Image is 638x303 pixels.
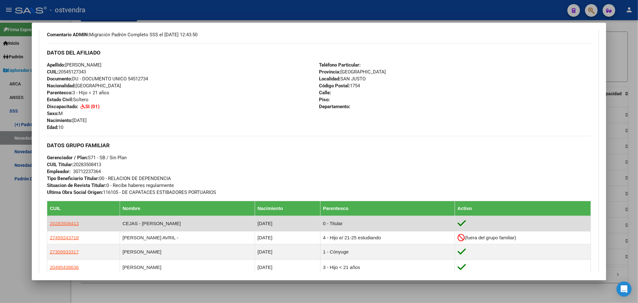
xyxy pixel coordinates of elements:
h3: DATOS DEL AFILIADO [47,49,591,56]
td: [DATE] [255,231,320,244]
span: 20283508413 [47,162,101,167]
strong: Tipo Beneficiario Titular: [47,176,99,181]
strong: CUIL Titular: [47,162,73,167]
td: [PERSON_NAME] [120,259,255,275]
span: 20283508413 [50,221,79,226]
strong: Documento: [47,76,72,82]
span: Migración Padrón Completo SSS el [DATE] 12:43:50 [47,31,197,38]
h3: DATOS GRUPO FAMILIAR [47,142,591,149]
th: CUIL [47,201,120,216]
span: 00 - RELACION DE DEPENDENCIA [47,176,171,181]
span: [DATE] [47,118,87,123]
th: Parentesco [320,201,455,216]
strong: Ultima Obra Social Origen: [47,189,103,195]
strong: Piso: [319,97,330,102]
strong: Provincia: [319,69,340,75]
strong: Situacion de Revista Titular: [47,183,106,188]
div: 30712237364 [73,168,101,175]
strong: Departamento: [319,104,350,109]
td: 0 - Titular [320,216,455,231]
span: M [47,111,63,116]
strong: Empleador: [47,169,71,174]
strong: Edad: [47,125,58,130]
span: 20495438636 [50,265,79,270]
strong: Calle: [319,90,331,96]
strong: Parentesco: [47,90,72,96]
td: [PERSON_NAME] [120,244,255,259]
th: Nacimiento [255,201,320,216]
strong: Teléfono Particular: [319,62,361,68]
span: [GEOGRAPHIC_DATA] [319,69,386,75]
td: [PERSON_NAME] AVRIL - [120,231,255,244]
td: 3 - Hijo < 21 años [320,259,455,275]
strong: Comentario ADMIN: [47,32,89,38]
span: 27459243718 [50,235,79,240]
strong: Sexo: [47,111,59,116]
td: 1 - Cónyuge [320,244,455,259]
span: 20545127343 [47,69,86,75]
strong: Apellido: [47,62,65,68]
span: Soltero [47,97,88,102]
td: CEJAS - [PERSON_NAME] [120,216,255,231]
span: 116105 - DE CAPATACES ESTIBADORES PORTUARIOS [47,189,216,195]
strong: Estado Civil: [47,97,73,102]
td: [DATE] [255,216,320,231]
div: Open Intercom Messenger [617,282,632,297]
span: 1754 [319,83,360,89]
strong: Nacimiento: [47,118,72,123]
strong: Discapacitado: [47,104,78,109]
span: [PERSON_NAME] [47,62,101,68]
strong: Gerenciador / Plan: [47,155,88,160]
span: 27309933317 [50,249,79,254]
td: [DATE] [255,259,320,275]
span: [GEOGRAPHIC_DATA] [47,83,121,89]
th: Activo [455,201,591,216]
span: 0 - Recibe haberes regularmente [47,183,174,188]
strong: Nacionalidad: [47,83,76,89]
strong: Código Postal: [319,83,350,89]
span: 3 - Hijo < 21 años [47,90,109,96]
span: (fuera del grupo familiar) [465,235,516,241]
span: S71 - SB / Sin Plan [47,155,127,160]
strong: Localidad: [319,76,340,82]
strong: SI (01) [85,104,100,109]
span: 10 [47,125,63,130]
strong: CUIL: [47,69,58,75]
td: 4 - Hijo e/ 21-25 estudiando [320,231,455,244]
span: SAN JUSTO [319,76,366,82]
th: Nombre [120,201,255,216]
td: [DATE] [255,244,320,259]
span: DU - DOCUMENTO UNICO 54512734 [47,76,148,82]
